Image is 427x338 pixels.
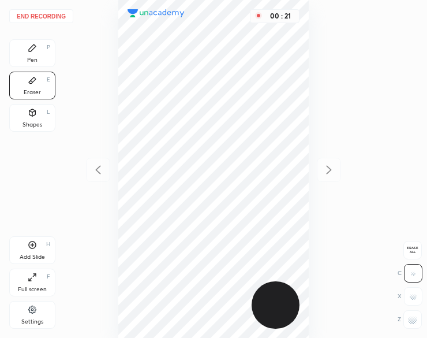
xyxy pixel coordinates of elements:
div: E [47,77,50,83]
div: Add Slide [20,254,45,260]
div: Z [398,310,422,329]
div: C [398,264,422,283]
div: Pen [27,57,38,63]
div: 00 : 21 [267,12,294,20]
div: L [47,109,50,115]
span: Erase all [404,246,421,254]
div: F [47,274,50,280]
div: Shapes [23,122,42,128]
div: H [46,242,50,247]
button: End recording [9,9,73,23]
div: Full screen [18,287,47,292]
img: logo.38c385cc.svg [128,9,185,18]
div: X [398,287,422,306]
div: P [47,44,50,50]
div: Settings [21,319,43,325]
div: Eraser [24,90,41,95]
